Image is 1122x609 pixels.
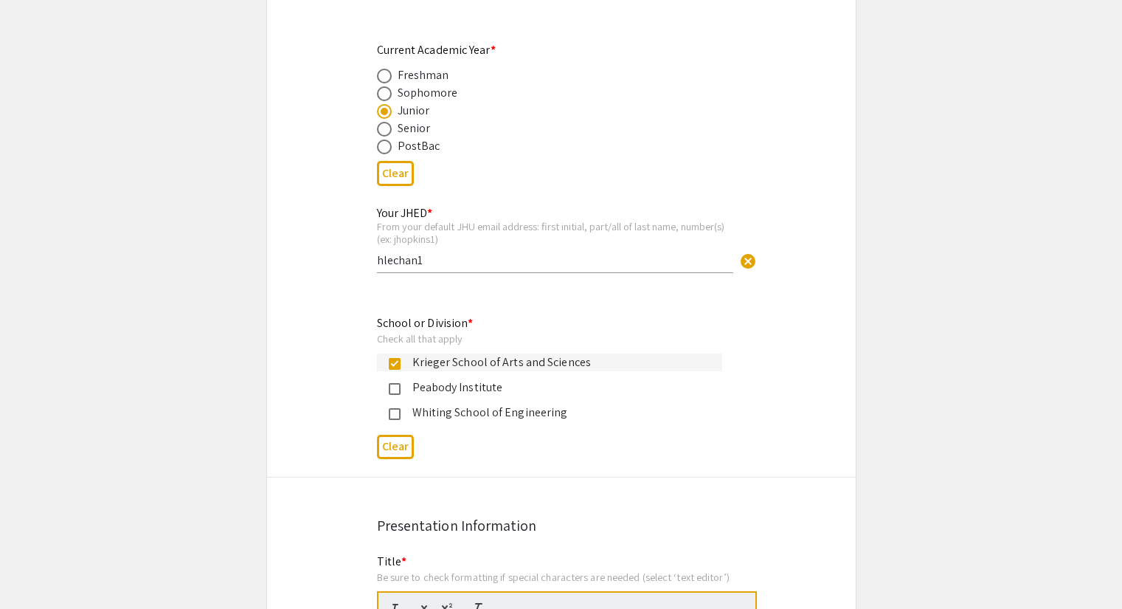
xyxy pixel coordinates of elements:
div: Check all that apply [377,332,722,345]
div: Peabody Institute [401,379,710,396]
div: Whiting School of Engineering [401,404,710,422]
div: From your default JHU email address: first initial, part/all of last name, number(s) (ex: jhopkins1) [377,220,733,246]
div: Be sure to check formatting if special characters are needed (select ‘text editor’) [377,571,757,584]
div: Sophomore [398,84,458,102]
mat-label: School or Division [377,315,474,331]
button: Clear [377,435,414,459]
input: Type Here [377,252,733,268]
mat-label: Your JHED [377,205,432,221]
button: Clear [377,161,414,185]
div: Junior [398,102,430,120]
div: Krieger School of Arts and Sciences [401,354,710,371]
div: PostBac [398,137,440,155]
button: Clear [733,246,763,275]
span: cancel [739,252,757,270]
div: Presentation Information [377,515,746,537]
div: Freshman [398,66,449,84]
iframe: Chat [11,543,63,598]
div: Senior [398,120,431,137]
mat-label: Title [377,554,407,569]
mat-label: Current Academic Year [377,42,496,58]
